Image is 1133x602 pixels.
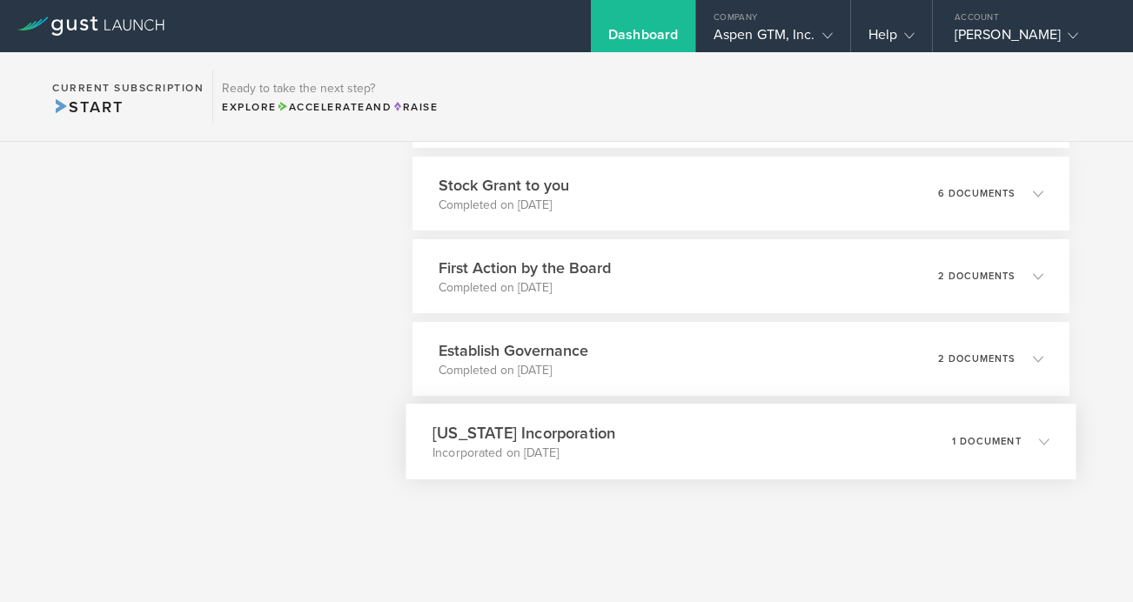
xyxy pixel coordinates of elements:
[439,197,569,214] p: Completed on [DATE]
[432,445,615,462] p: Incorporated on [DATE]
[439,174,569,197] h3: Stock Grant to you
[955,26,1103,52] div: [PERSON_NAME]
[1046,518,1133,602] iframe: Chat Widget
[714,26,833,52] div: Aspen GTM, Inc.
[432,421,615,445] h3: [US_STATE] Incorporation
[222,99,438,115] div: Explore
[608,26,678,52] div: Dashboard
[439,257,611,279] h3: First Action by the Board
[392,101,438,113] span: Raise
[222,83,438,95] h3: Ready to take the next step?
[277,101,392,113] span: and
[952,437,1022,446] p: 1 document
[52,83,204,93] h2: Current Subscription
[439,279,611,297] p: Completed on [DATE]
[439,339,588,362] h3: Establish Governance
[938,354,1016,364] p: 2 documents
[277,101,365,113] span: Accelerate
[868,26,915,52] div: Help
[938,189,1016,198] p: 6 documents
[439,362,588,379] p: Completed on [DATE]
[52,97,123,117] span: Start
[212,70,446,124] div: Ready to take the next step?ExploreAccelerateandRaise
[938,271,1016,281] p: 2 documents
